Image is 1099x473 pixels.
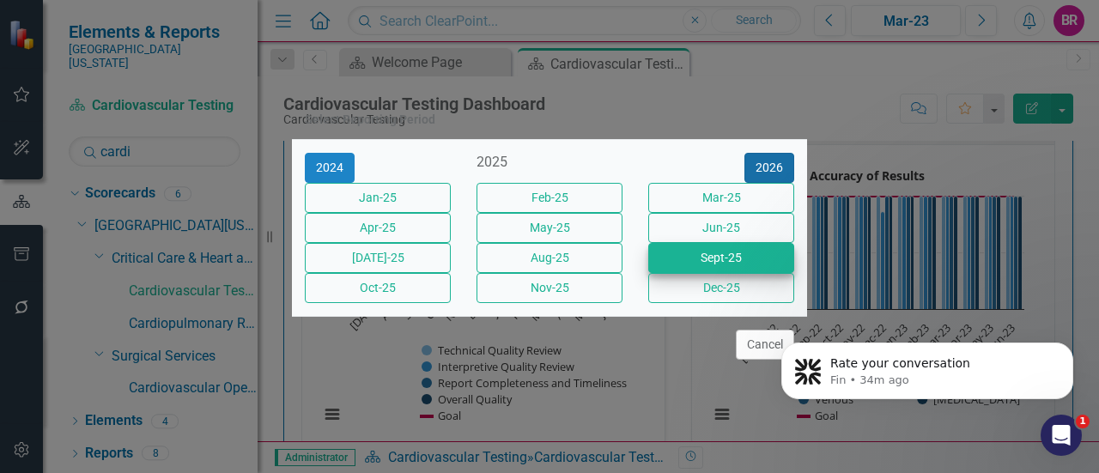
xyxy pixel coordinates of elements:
[1076,415,1090,428] span: 1
[648,273,794,303] button: Dec-25
[736,330,794,360] button: Cancel
[648,213,794,243] button: Jun-25
[305,113,435,126] div: Select Reporting Period
[756,306,1099,427] iframe: Intercom notifications message
[477,153,622,173] div: 2025
[477,243,622,273] button: Aug-25
[477,213,622,243] button: May-25
[648,183,794,213] button: Mar-25
[305,273,451,303] button: Oct-25
[648,243,794,273] button: Sept-25
[305,153,355,183] button: 2024
[1041,415,1082,456] iframe: Intercom live chat
[305,213,451,243] button: Apr-25
[477,183,622,213] button: Feb-25
[744,153,794,183] button: 2026
[477,273,622,303] button: Nov-25
[305,183,451,213] button: Jan-25
[305,243,451,273] button: [DATE]-25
